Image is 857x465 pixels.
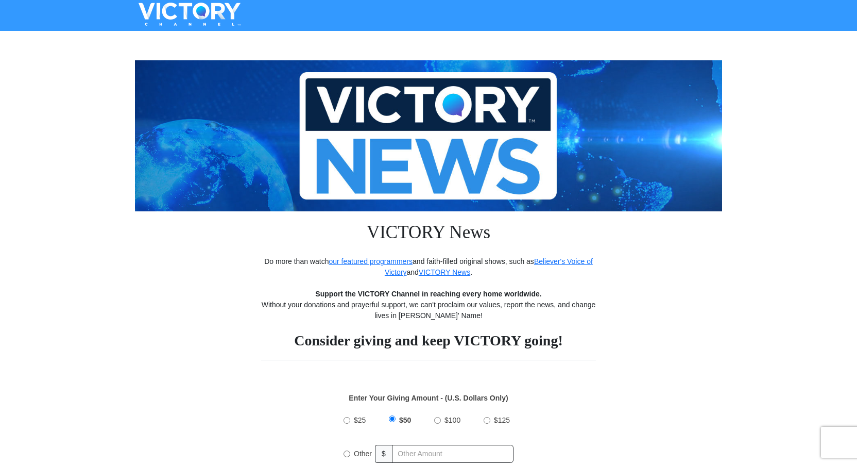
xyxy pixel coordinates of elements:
[349,394,508,402] strong: Enter Your Giving Amount - (U.S. Dollars Only)
[419,268,470,276] a: VICTORY News
[294,333,563,348] strong: Consider giving and keep VICTORY going!
[261,256,596,350] div: Do more than watch and faith-filled original shows, such as and . Without your donations and pray...
[385,257,593,276] a: Believer's Voice of Victory
[354,416,366,424] span: $25
[354,450,372,458] span: Other
[392,445,513,463] input: Other Amount
[125,3,254,26] img: VICTORYTHON - VICTORY Channel
[261,211,596,256] h1: VICTORY News
[375,445,392,463] span: $
[315,290,541,298] strong: Support the VICTORY Channel in reaching every home worldwide.
[494,416,510,424] span: $125
[399,416,411,424] span: $50
[444,416,460,424] span: $100
[329,257,413,265] a: our featured programmers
